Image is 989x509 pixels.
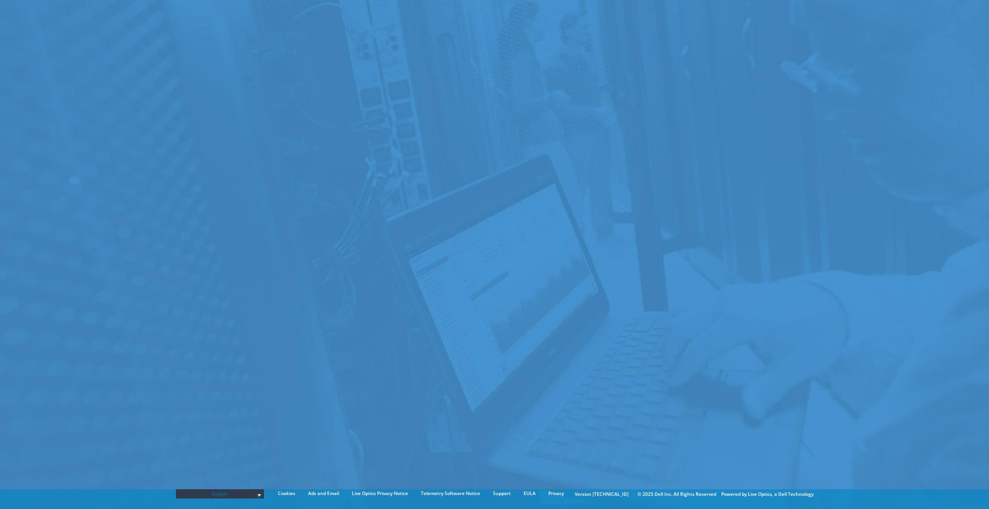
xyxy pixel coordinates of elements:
a: Privacy [543,489,570,498]
a: Cookies [272,489,301,498]
span: English [180,489,260,499]
a: Support [487,489,517,498]
a: Ads and Email [302,489,345,498]
a: Live Optics Privacy Notice [346,489,414,498]
li: © 2025 Dell Inc. All Rights Reserved [634,490,720,499]
li: Powered by Live Optics, a Dell Technology [721,490,813,499]
a: Telemetry Software Notice [415,489,486,498]
a: EULA [518,489,541,498]
li: Version [TECHNICAL_ID] [571,490,632,499]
